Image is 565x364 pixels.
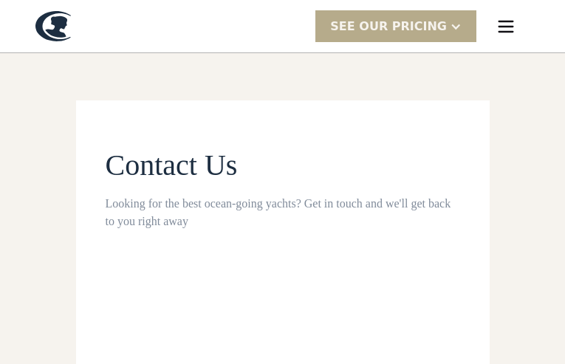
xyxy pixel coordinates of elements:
div: menu [482,3,530,50]
span: Contact Us [106,148,238,182]
div: Looking for the best ocean-going yachts? Get in touch and we'll get back to you right away [106,195,460,230]
a: home [35,11,71,41]
div: SEE Our Pricing [330,18,447,35]
div: SEE Our Pricing [315,10,476,42]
